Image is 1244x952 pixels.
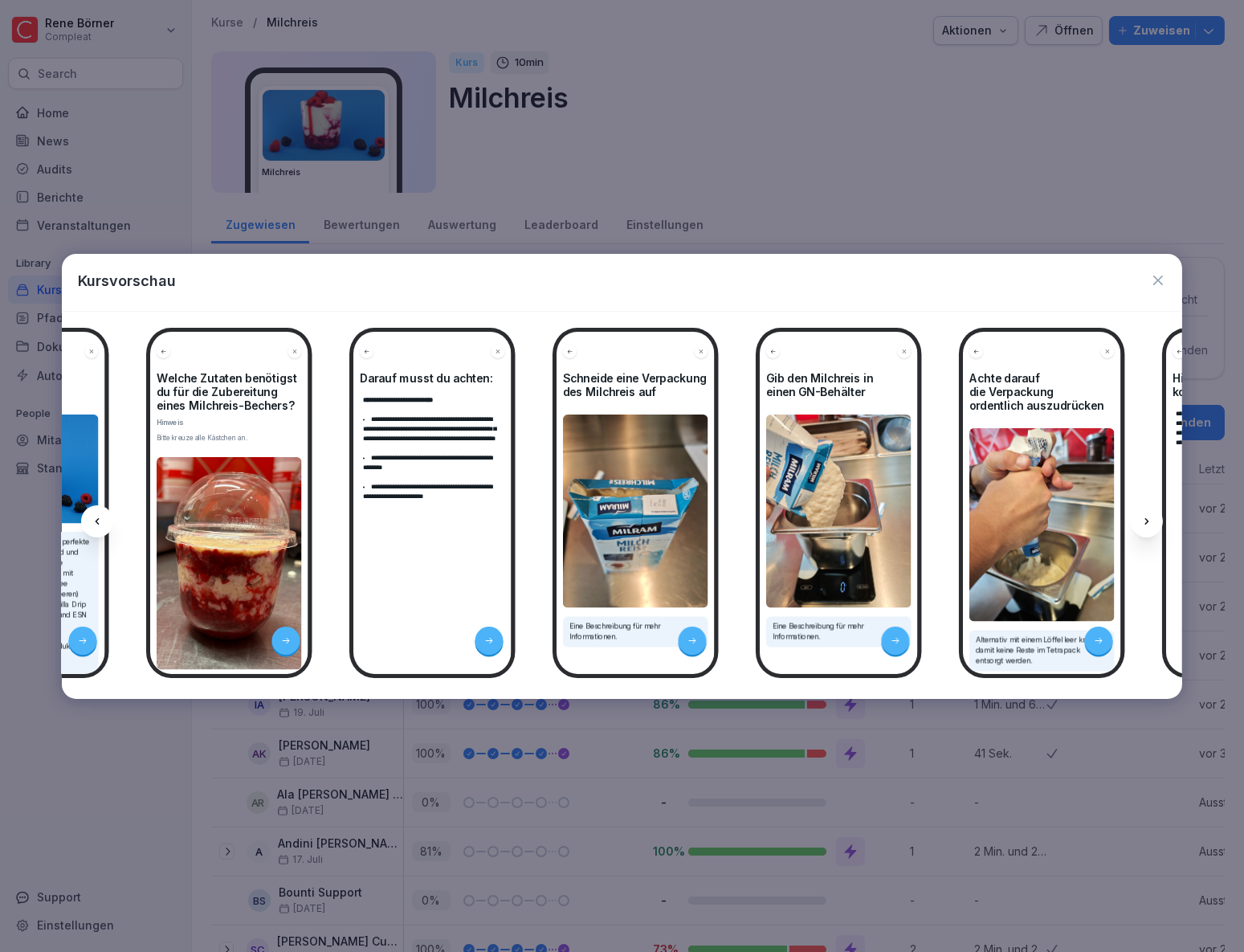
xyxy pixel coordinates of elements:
img: mpwof0v37ahin8u8u6x5l143.png [157,457,302,670]
div: Bitte kreuze alle Kästchen an. [157,433,302,443]
img: Bild und Text Vorschau [969,428,1115,622]
img: Bild und Text Vorschau [563,415,708,608]
h4: Welche Zutaten benötigst du für die Zubereitung eines Milchreis-Bechers? [157,372,302,413]
img: Bild und Text Vorschau [766,415,912,608]
h4: Achte darauf die Verpackung ordentlich auszudrücken [969,372,1115,413]
p: Eine Beschreibung für mehr Informationen. [773,621,905,642]
p: Hinweis [157,418,302,428]
p: Alternativ mit einem Löffel leer kratzen, damit keine Reste im Tetrapack entsorgt werden. [976,635,1108,666]
p: Kursvorschau [78,270,176,292]
h4: Schneide eine Verpackung des Milchreis auf [563,372,708,399]
h4: Darauf musst du achten: [360,372,505,386]
p: Eine Beschreibung für mehr Informationen. [569,621,702,642]
h4: Gib den Milchreis in einen GN-Behälter [766,372,912,399]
